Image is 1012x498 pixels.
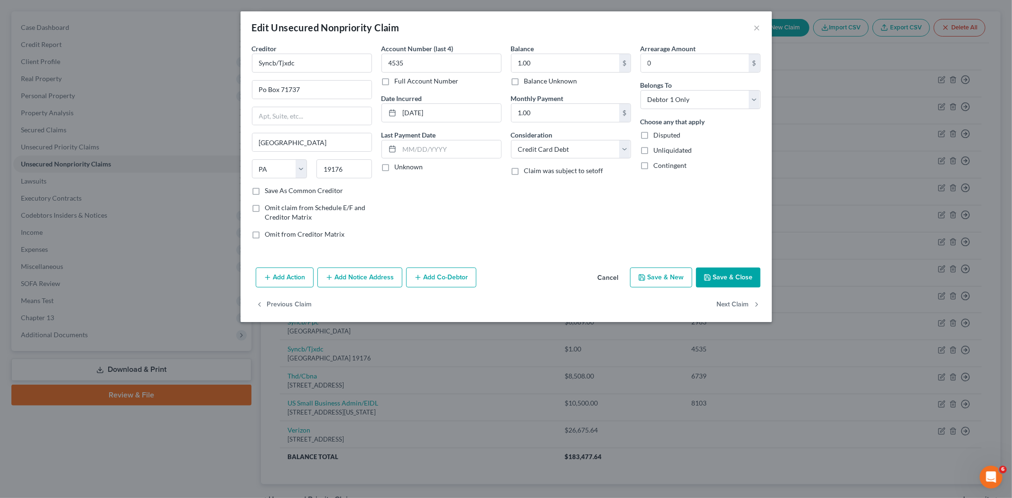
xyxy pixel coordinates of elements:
label: Balance [511,44,534,54]
input: MM/DD/YYYY [399,104,501,122]
div: Edit Unsecured Nonpriority Claim [252,21,399,34]
button: Cancel [590,268,626,287]
button: Save & New [630,267,692,287]
label: Consideration [511,130,553,140]
label: Arrearage Amount [641,44,696,54]
input: 0.00 [641,54,749,72]
iframe: Intercom live chat [980,466,1003,489]
input: Enter city... [252,133,371,151]
div: $ [749,54,760,72]
button: Add Notice Address [317,267,402,287]
label: Save As Common Creditor [265,186,344,195]
label: Last Payment Date [381,130,436,140]
label: Account Number (last 4) [381,44,454,54]
button: × [754,22,761,33]
input: Enter zip... [316,159,372,178]
button: Previous Claim [256,295,312,315]
label: Balance Unknown [524,76,577,86]
input: Search creditor by name... [252,54,372,73]
input: 0.00 [511,54,619,72]
span: Omit from Creditor Matrix [265,230,345,238]
input: Enter address... [252,81,371,99]
span: Claim was subject to setoff [524,166,603,175]
button: Save & Close [696,267,761,287]
label: Choose any that apply [641,117,705,127]
input: Apt, Suite, etc... [252,107,371,125]
span: Disputed [654,131,681,139]
label: Full Account Number [395,76,459,86]
input: 0.00 [511,104,619,122]
label: Date Incurred [381,93,422,103]
input: MM/DD/YYYY [399,140,501,158]
input: XXXX [381,54,501,73]
div: $ [619,54,631,72]
span: Belongs To [641,81,672,89]
span: Unliquidated [654,146,692,154]
span: Contingent [654,161,687,169]
span: 6 [999,466,1007,473]
div: $ [619,104,631,122]
span: Creditor [252,45,277,53]
button: Add Co-Debtor [406,267,476,287]
label: Unknown [395,162,423,172]
label: Monthly Payment [511,93,564,103]
button: Next Claim [717,295,761,315]
span: Omit claim from Schedule E/F and Creditor Matrix [265,203,366,221]
button: Add Action [256,267,314,287]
